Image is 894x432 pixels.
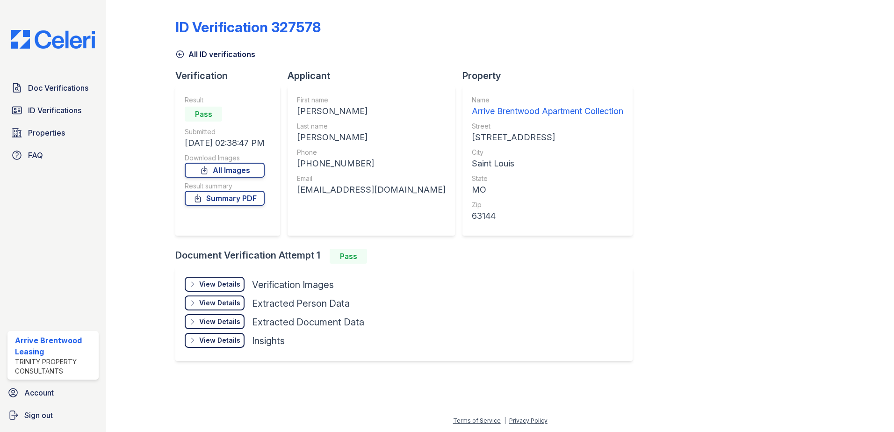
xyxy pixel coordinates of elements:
[175,249,640,264] div: Document Verification Attempt 1
[472,95,623,118] a: Name Arrive Brentwood Apartment Collection
[252,297,350,310] div: Extracted Person Data
[472,95,623,105] div: Name
[252,278,334,291] div: Verification Images
[472,105,623,118] div: Arrive Brentwood Apartment Collection
[4,383,102,402] a: Account
[504,417,506,424] div: |
[7,101,99,120] a: ID Verifications
[185,181,265,191] div: Result summary
[4,406,102,425] a: Sign out
[462,69,640,82] div: Property
[185,127,265,137] div: Submitted
[4,30,102,49] img: CE_Logo_Blue-a8612792a0a2168367f1c8372b55b34899dd931a85d93a1a3d3e32e68fde9ad4.png
[472,157,623,170] div: Saint Louis
[15,335,95,357] div: Arrive Brentwood Leasing
[297,157,446,170] div: [PHONE_NUMBER]
[199,336,240,345] div: View Details
[185,95,265,105] div: Result
[297,148,446,157] div: Phone
[472,183,623,196] div: MO
[24,387,54,398] span: Account
[472,148,623,157] div: City
[175,19,321,36] div: ID Verification 327578
[15,357,95,376] div: Trinity Property Consultants
[199,317,240,326] div: View Details
[24,410,53,421] span: Sign out
[7,146,99,165] a: FAQ
[453,417,501,424] a: Terms of Service
[297,122,446,131] div: Last name
[297,95,446,105] div: First name
[252,334,285,347] div: Insights
[509,417,548,424] a: Privacy Policy
[472,131,623,144] div: [STREET_ADDRESS]
[175,69,288,82] div: Verification
[297,131,446,144] div: [PERSON_NAME]
[199,298,240,308] div: View Details
[472,209,623,223] div: 63144
[472,174,623,183] div: State
[297,183,446,196] div: [EMAIL_ADDRESS][DOMAIN_NAME]
[297,174,446,183] div: Email
[185,137,265,150] div: [DATE] 02:38:47 PM
[330,249,367,264] div: Pass
[185,163,265,178] a: All Images
[28,82,88,94] span: Doc Verifications
[472,200,623,209] div: Zip
[185,107,222,122] div: Pass
[28,127,65,138] span: Properties
[7,79,99,97] a: Doc Verifications
[175,49,255,60] a: All ID verifications
[28,105,81,116] span: ID Verifications
[288,69,462,82] div: Applicant
[297,105,446,118] div: [PERSON_NAME]
[472,122,623,131] div: Street
[185,153,265,163] div: Download Images
[185,191,265,206] a: Summary PDF
[199,280,240,289] div: View Details
[28,150,43,161] span: FAQ
[7,123,99,142] a: Properties
[252,316,364,329] div: Extracted Document Data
